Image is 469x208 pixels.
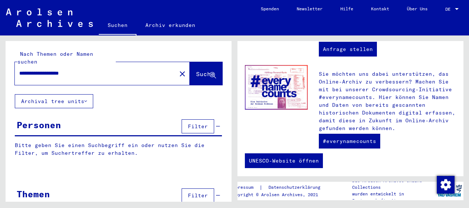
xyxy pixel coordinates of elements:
[319,134,380,149] a: #everynamecounts
[188,192,208,199] span: Filter
[245,153,323,168] a: UNESCO-Website öffnen
[245,65,308,110] img: enc.jpg
[15,94,93,108] button: Archival tree units
[352,191,435,204] p: wurden entwickelt in Partnerschaft mit
[182,188,214,202] button: Filter
[319,42,377,57] a: Anfrage stellen
[196,70,215,78] span: Suche
[17,118,61,132] div: Personen
[17,51,93,65] mat-label: Nach Themen oder Namen suchen
[188,123,208,130] span: Filter
[437,176,455,194] img: Change consent
[230,184,329,191] div: |
[436,181,463,200] img: yv_logo.png
[178,69,187,78] mat-icon: close
[436,175,454,193] div: Change consent
[175,66,190,81] button: Clear
[15,141,222,157] p: Bitte geben Sie einen Suchbegriff ein oder nutzen Sie die Filter, um Suchertreffer zu erhalten.
[352,177,435,191] p: Die Arolsen Archives Online-Collections
[445,6,451,12] mat-select-trigger: DE
[263,184,329,191] a: Datenschutzerklärung
[182,119,214,133] button: Filter
[230,184,259,191] a: Impressum
[99,16,136,35] a: Suchen
[190,62,222,85] button: Suche
[319,70,456,132] p: Sie möchten uns dabei unterstützen, das Online-Archiv zu verbessern? Machen Sie mit bei unserer C...
[230,191,329,198] p: Copyright © Arolsen Archives, 2021
[6,8,93,27] img: Arolsen_neg.svg
[136,16,204,34] a: Archiv erkunden
[17,187,50,201] div: Themen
